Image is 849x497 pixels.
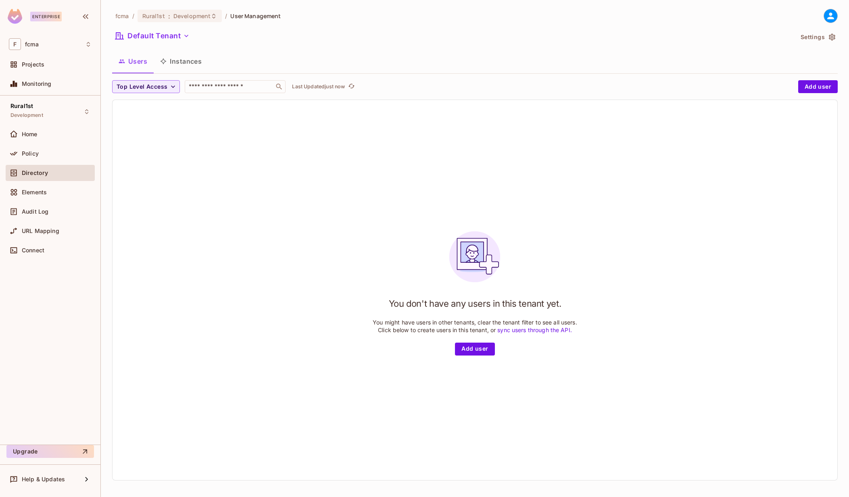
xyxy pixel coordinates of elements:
span: Policy [22,150,39,157]
div: Enterprise [30,12,62,21]
li: / [132,12,134,20]
span: Development [10,112,43,119]
span: Rural1st [142,12,165,20]
span: Connect [22,247,44,254]
span: Directory [22,170,48,176]
button: Top Level Access [112,80,180,93]
span: URL Mapping [22,228,59,234]
button: Instances [154,51,208,71]
h1: You don't have any users in this tenant yet. [389,297,561,310]
span: Development [173,12,211,20]
p: Last Updated just now [292,83,345,90]
span: Audit Log [22,208,48,215]
span: Click to refresh data [345,82,356,91]
span: Top Level Access [117,82,167,92]
span: refresh [348,83,355,91]
span: Rural1st [10,103,33,109]
button: Upgrade [6,445,94,458]
button: Add user [798,80,838,93]
span: Monitoring [22,81,52,87]
button: Default Tenant [112,29,193,42]
span: the active workspace [115,12,129,20]
span: Projects [22,61,44,68]
p: You might have users in other tenants, clear the tenant filter to see all users. Click below to c... [373,318,577,334]
span: Help & Updates [22,476,65,482]
span: : [168,13,171,19]
button: refresh [346,82,356,91]
span: Workspace: fcma [25,41,39,48]
button: Settings [797,31,838,44]
button: Users [112,51,154,71]
li: / [225,12,227,20]
button: Add user [455,343,494,356]
a: sync users through the API. [497,326,572,333]
span: Home [22,131,38,137]
span: User Management [230,12,281,20]
span: Elements [22,189,47,195]
img: SReyMgAAAABJRU5ErkJggg== [8,9,22,24]
span: F [9,38,21,50]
